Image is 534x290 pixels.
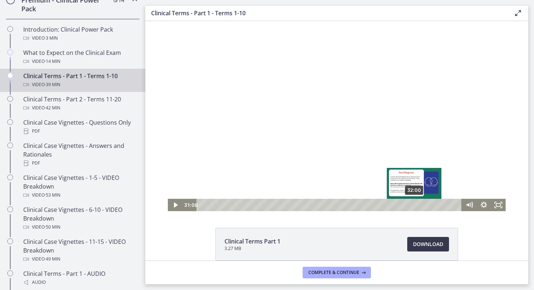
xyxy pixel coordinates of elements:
div: Video [23,34,137,43]
button: Complete & continue [303,267,371,278]
div: What to Expect on the Clinical Exam [23,48,137,66]
div: Clinical Case Vignettes - 1-5 - VIDEO Breakdown [23,173,137,200]
span: · 50 min [45,223,60,231]
h3: Clinical Terms - Part 1 - Terms 1-10 [151,9,502,17]
div: Video [23,223,137,231]
div: Video [23,191,137,200]
div: Clinical Case Vignettes - 6-10 - VIDEO Breakdown [23,205,137,231]
span: Complete & continue [308,270,359,275]
div: Clinical Case Vignettes - Questions Only [23,118,137,136]
span: · 39 min [45,80,60,89]
span: Download [413,240,443,249]
div: Clinical Terms - Part 1 - Terms 1-10 [23,72,137,89]
div: PDF [23,159,137,168]
div: Clinical Terms - Part 1 - AUDIO [23,269,137,287]
iframe: Video Lesson [145,21,528,211]
div: Video [23,80,137,89]
button: Fullscreen [346,178,360,190]
span: Clinical Terms Part 1 [224,237,280,246]
a: Download [407,237,449,251]
div: PDF [23,127,137,136]
button: Mute [317,178,331,190]
div: Clinical Case Vignettes - 11-15 - VIDEO Breakdown [23,237,137,263]
span: · 42 min [45,104,60,112]
button: Show settings menu [331,178,346,190]
div: Introduction: Clinical Power Pack [23,25,137,43]
div: Audio [23,278,137,287]
div: Video [23,104,137,112]
span: · 49 min [45,255,60,263]
span: · 14 min [45,57,60,66]
span: 3.27 MB [224,246,280,251]
div: Video [23,57,137,66]
div: Clinical Terms - Part 2 - Terms 11-20 [23,95,137,112]
div: Clinical Case Vignettes - Answers and Rationales [23,141,137,168]
span: · 53 min [45,191,60,200]
span: · 3 min [45,34,58,43]
div: Video [23,255,137,263]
